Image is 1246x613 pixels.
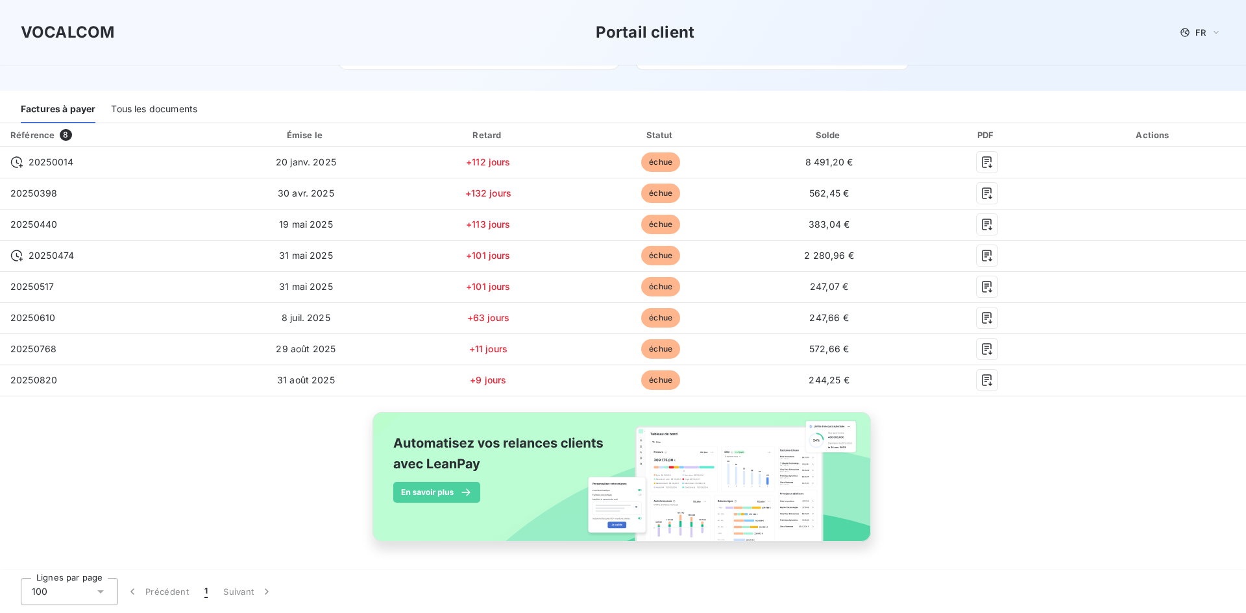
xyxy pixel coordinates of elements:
[809,374,849,385] span: 244,25 €
[279,250,333,261] span: 31 mai 2025
[467,312,509,323] span: +63 jours
[641,215,680,234] span: échue
[29,249,74,262] span: 20250474
[276,343,336,354] span: 29 août 2025
[32,585,47,598] span: 100
[641,370,680,390] span: échue
[1064,128,1243,141] div: Actions
[10,312,55,323] span: 20250610
[111,96,197,123] div: Tous les documents
[466,156,511,167] span: +112 jours
[749,128,910,141] div: Solde
[469,343,507,354] span: +11 jours
[466,250,511,261] span: +101 jours
[641,246,680,265] span: échue
[361,404,885,564] img: banner
[10,219,57,230] span: 20250440
[214,128,398,141] div: Émise le
[204,585,208,598] span: 1
[279,281,333,292] span: 31 mai 2025
[10,374,57,385] span: 20250820
[809,312,848,323] span: 247,66 €
[404,128,573,141] div: Retard
[1195,27,1206,38] span: FR
[805,156,853,167] span: 8 491,20 €
[804,250,854,261] span: 2 280,96 €
[810,281,848,292] span: 247,07 €
[466,281,511,292] span: +101 jours
[276,156,336,167] span: 20 janv. 2025
[466,219,511,230] span: +113 jours
[809,187,849,198] span: 562,45 €
[641,152,680,172] span: échue
[641,308,680,328] span: échue
[215,578,281,605] button: Suivant
[578,128,744,141] div: Statut
[21,21,114,44] h3: VOCALCOM
[596,21,694,44] h3: Portail client
[10,343,56,354] span: 20250768
[118,578,197,605] button: Précédent
[641,277,680,296] span: échue
[29,156,73,169] span: 20250014
[470,374,506,385] span: +9 jours
[60,129,71,141] span: 8
[10,130,55,140] div: Référence
[915,128,1059,141] div: PDF
[641,184,680,203] span: échue
[641,339,680,359] span: échue
[809,219,849,230] span: 383,04 €
[282,312,330,323] span: 8 juil. 2025
[197,578,215,605] button: 1
[277,374,335,385] span: 31 août 2025
[809,343,849,354] span: 572,66 €
[278,187,334,198] span: 30 avr. 2025
[10,187,57,198] span: 20250398
[21,96,95,123] div: Factures à payer
[465,187,512,198] span: +132 jours
[10,281,54,292] span: 20250517
[279,219,333,230] span: 19 mai 2025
